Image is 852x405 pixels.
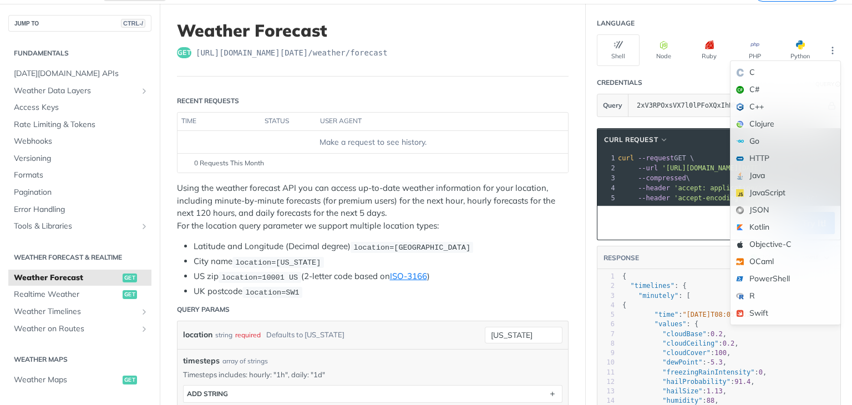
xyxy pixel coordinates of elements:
[177,47,191,58] span: get
[622,282,687,290] span: : {
[711,330,723,338] span: 0.2
[8,48,151,58] h2: Fundamentals
[759,368,763,376] span: 0
[828,45,838,55] svg: More ellipsis
[8,303,151,320] a: Weather TimelinesShow subpages for Weather Timelines
[123,290,137,299] span: get
[597,281,615,291] div: 2
[14,102,149,113] span: Access Keys
[598,163,617,173] div: 2
[221,273,298,281] span: location=10001 US
[14,170,149,181] span: Formats
[194,255,569,268] li: City name
[638,184,670,192] span: --header
[604,135,658,145] span: cURL Request
[731,270,840,287] div: PowerShell
[631,94,826,117] input: apikey
[622,397,719,404] span: : ,
[662,387,702,395] span: "hailSize"
[714,349,727,357] span: 100
[8,184,151,201] a: Pagination
[194,158,264,168] span: 0 Requests This Month
[245,288,299,296] span: location=SW1
[622,292,691,300] span: : [
[600,134,672,145] button: cURL Request
[8,83,151,99] a: Weather Data LayersShow subpages for Weather Data Layers
[196,47,388,58] span: https://api.tomorrow.io/v4/weather/forecast
[14,221,137,232] span: Tools & Libraries
[733,34,776,66] button: PHP
[316,113,546,130] th: user agent
[8,167,151,184] a: Formats
[14,153,149,164] span: Versioning
[14,323,137,335] span: Weather on Routes
[597,34,640,66] button: Shell
[642,34,685,66] button: Node
[682,311,754,318] span: "[DATE]T08:05:00Z"
[598,173,617,183] div: 3
[597,330,615,339] div: 7
[261,113,316,130] th: status
[597,368,615,377] div: 11
[711,358,723,366] span: 5.3
[731,219,840,236] div: Kotlin
[598,193,617,203] div: 5
[140,325,149,333] button: Show subpages for Weather on Routes
[662,349,711,357] span: "cloudCover"
[622,349,731,357] span: : ,
[622,301,626,309] span: {
[662,330,706,338] span: "cloudBase"
[182,136,564,148] div: Make a request to see history.
[597,339,615,348] div: 8
[8,355,151,364] h2: Weather Maps
[618,154,634,162] span: curl
[390,271,427,281] a: ISO-3166
[655,320,687,328] span: "values"
[731,167,840,184] div: Java
[824,42,841,59] button: More Languages
[618,164,770,172] span: \
[707,387,723,395] span: 1.13
[14,306,137,317] span: Weather Timelines
[662,164,766,172] span: '[URL][DOMAIN_NAME][DATE]'
[638,164,658,172] span: --url
[731,115,840,133] div: Clojure
[618,154,694,162] span: GET \
[597,310,615,320] div: 5
[14,272,120,283] span: Weather Forecast
[597,272,615,281] div: 1
[731,201,840,219] div: JSON
[8,270,151,286] a: Weather Forecastget
[8,321,151,337] a: Weather on RoutesShow subpages for Weather on Routes
[8,286,151,303] a: Realtime Weatherget
[194,270,569,283] li: US zip (2-letter code based on )
[618,174,690,182] span: \
[731,305,840,322] div: Swift
[734,378,750,386] span: 91.4
[622,311,759,318] span: : ,
[183,327,212,343] label: location
[8,372,151,388] a: Weather Mapsget
[187,389,228,398] div: ADD string
[123,274,137,282] span: get
[731,150,840,167] div: HTTP
[266,327,344,343] div: Defaults to [US_STATE]
[14,136,149,147] span: Webhooks
[215,327,232,343] div: string
[638,194,670,202] span: --header
[662,378,731,386] span: "hailProbability"
[8,252,151,262] h2: Weather Forecast & realtime
[597,291,615,301] div: 3
[707,358,711,366] span: -
[731,81,840,98] div: C#
[183,355,220,367] span: timesteps
[14,68,149,79] span: [DATE][DOMAIN_NAME] APIs
[622,340,739,347] span: : ,
[8,150,151,167] a: Versioning
[8,117,151,133] a: Rate Limiting & Tokens
[723,340,735,347] span: 0.2
[707,397,714,404] span: 88
[597,94,628,117] button: Query
[618,184,782,192] span: \
[8,133,151,150] a: Webhooks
